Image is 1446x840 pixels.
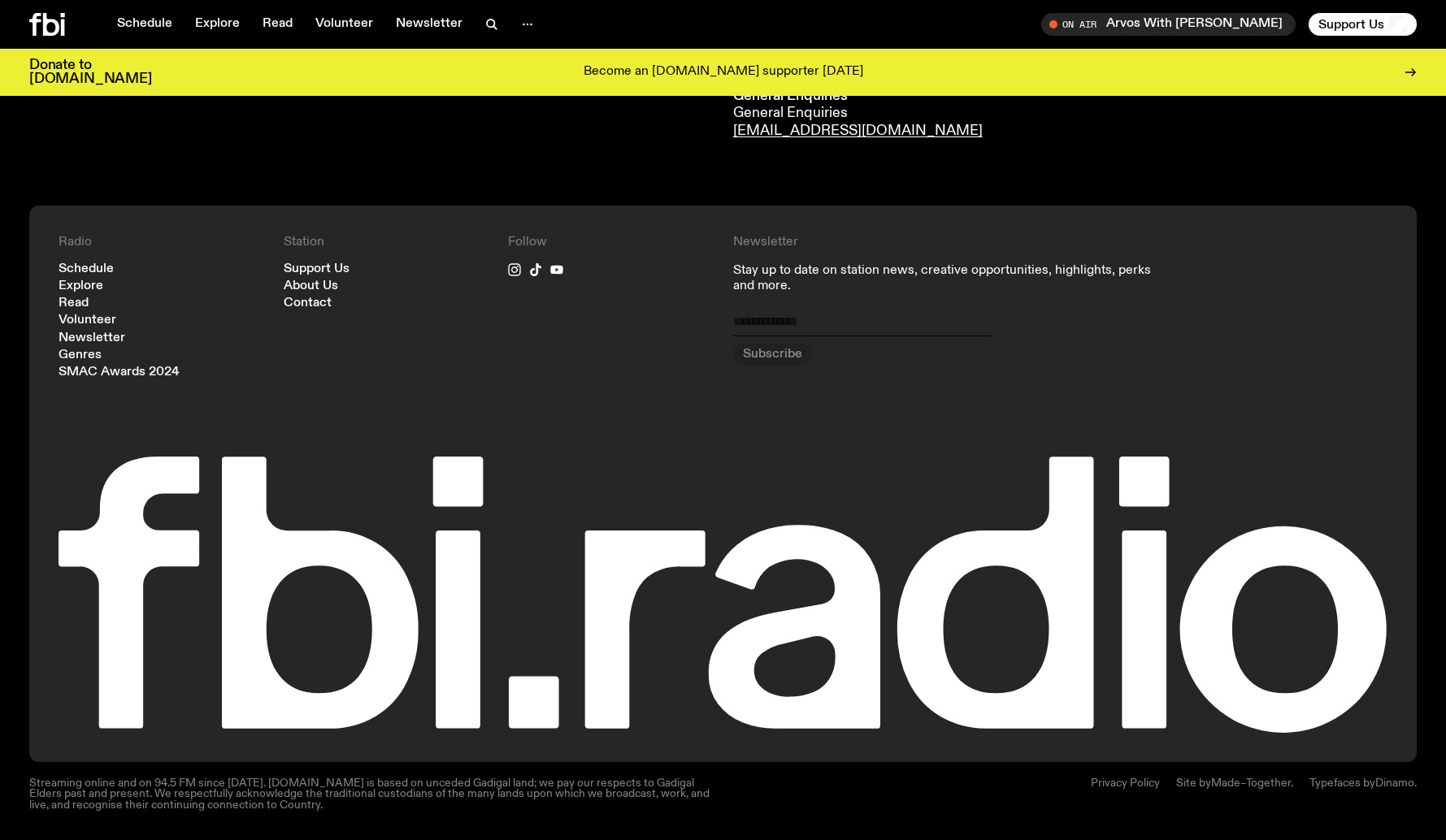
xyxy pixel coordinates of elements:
[284,235,489,250] h4: Station
[1041,13,1296,36] button: On AirArvos With [PERSON_NAME]
[733,123,983,138] a: [EMAIL_ADDRESS][DOMAIN_NAME]
[284,263,350,275] a: Support Us
[185,13,250,36] a: Explore
[29,778,714,811] p: Streaming online and on 94.5 FM since [DATE]. [DOMAIN_NAME] is based on unceded Gadigal land; we ...
[1176,777,1211,789] span: Site by
[508,235,714,250] h4: Follow
[1414,777,1417,789] span: .
[1309,777,1375,789] span: Typefaces by
[59,263,114,275] a: Schedule
[59,332,125,344] a: Newsletter
[59,235,264,250] h4: Radio
[284,297,332,310] a: Contact
[59,297,89,310] a: Read
[1211,777,1291,789] a: Made–Together
[59,280,103,292] a: Explore
[584,65,863,80] p: Become an [DOMAIN_NAME] supporter [DATE]
[733,235,1163,250] h4: Newsletter
[284,280,338,292] a: About Us
[59,314,116,327] a: Volunteer
[1291,777,1293,789] span: .
[29,58,152,86] h3: Donate to [DOMAIN_NAME]
[1091,778,1160,811] a: Privacy Policy
[1375,777,1414,789] a: Dinamo
[386,13,472,36] a: Newsletter
[733,263,1163,294] p: Stay up to date on station news, creative opportunities, highlights, perks and more.
[733,88,997,106] h3: General Enquiries
[107,13,182,36] a: Schedule
[1318,17,1384,32] span: Support Us
[59,349,102,362] a: Genres
[306,13,383,36] a: Volunteer
[733,343,812,366] button: Subscribe
[1309,13,1417,36] button: Support Us
[733,105,997,123] h4: General Enquiries
[59,366,180,379] a: SMAC Awards 2024
[253,13,302,36] a: Read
